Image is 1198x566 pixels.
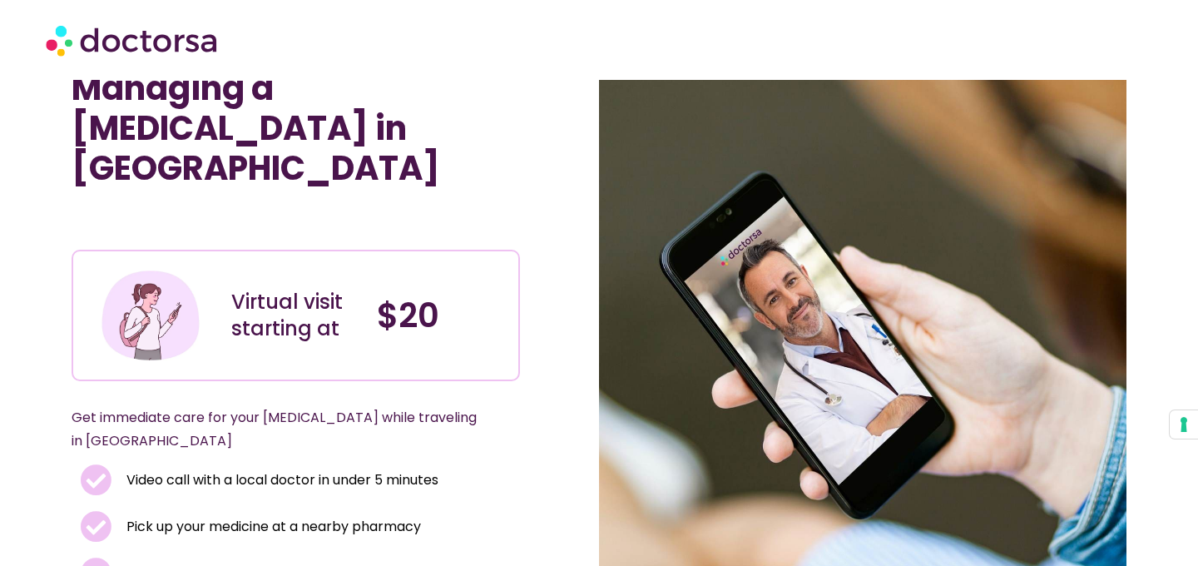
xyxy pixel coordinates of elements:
[122,469,438,492] span: Video call with a local doctor in under 5 minutes
[1170,410,1198,439] button: Your consent preferences for tracking technologies
[72,406,480,453] p: Get immediate care for your [MEDICAL_DATA] while traveling in [GEOGRAPHIC_DATA]
[377,295,506,335] h4: $20
[231,289,360,342] div: Virtual visit starting at
[80,213,329,233] iframe: Customer reviews powered by Trustpilot
[122,515,421,539] span: Pick up your medicine at a nearby pharmacy
[99,264,202,367] img: Illustration depicting a young woman in a casual outfit, engaged with her smartphone. She has a p...
[72,68,520,188] h1: Managing a [MEDICAL_DATA] in [GEOGRAPHIC_DATA]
